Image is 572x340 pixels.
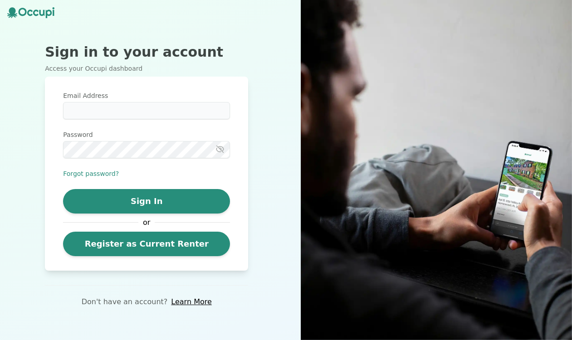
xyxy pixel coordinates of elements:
h2: Sign in to your account [45,44,248,60]
p: Access your Occupi dashboard [45,64,248,73]
button: Forgot password? [63,169,119,178]
label: Password [63,130,230,139]
label: Email Address [63,91,230,100]
a: Register as Current Renter [63,232,230,256]
a: Learn More [171,296,211,307]
p: Don't have an account? [82,296,168,307]
button: Sign In [63,189,230,214]
span: or [138,217,155,228]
